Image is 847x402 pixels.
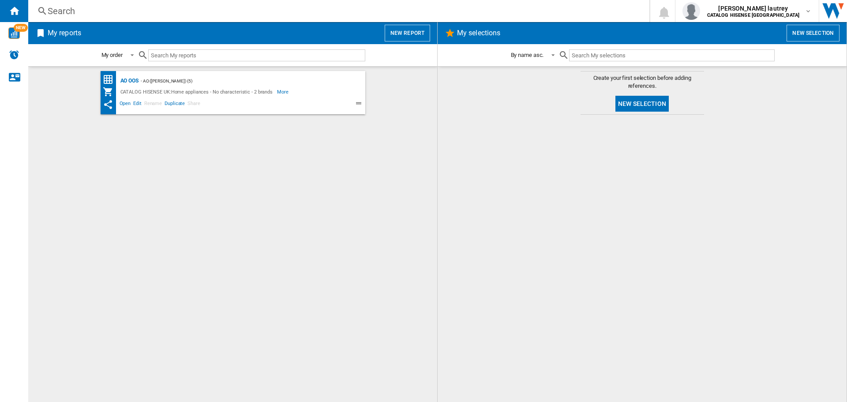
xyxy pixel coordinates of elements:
[615,96,669,112] button: New selection
[163,99,186,110] span: Duplicate
[707,4,800,13] span: [PERSON_NAME] lautrey
[139,75,348,86] div: - AO ([PERSON_NAME]) (5)
[511,52,544,58] div: By name asc.
[186,99,202,110] span: Share
[787,25,840,41] button: New selection
[455,25,502,41] h2: My selections
[8,27,20,39] img: wise-card.svg
[14,24,28,32] span: NEW
[101,52,123,58] div: My order
[48,5,626,17] div: Search
[143,99,163,110] span: Rename
[118,86,277,97] div: CATALOG HISENSE UK:Home appliances - No characteristic - 2 brands
[46,25,83,41] h2: My reports
[569,49,774,61] input: Search My selections
[103,74,118,85] div: Price Matrix
[707,12,800,18] b: CATALOG HISENSE [GEOGRAPHIC_DATA]
[118,99,132,110] span: Open
[385,25,430,41] button: New report
[277,86,290,97] span: More
[118,75,139,86] div: AO OOS
[103,99,113,110] ng-md-icon: This report has been shared with you
[132,99,143,110] span: Edit
[682,2,700,20] img: profile.jpg
[9,49,19,60] img: alerts-logo.svg
[103,86,118,97] div: My Assortment
[581,74,704,90] span: Create your first selection before adding references.
[148,49,365,61] input: Search My reports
